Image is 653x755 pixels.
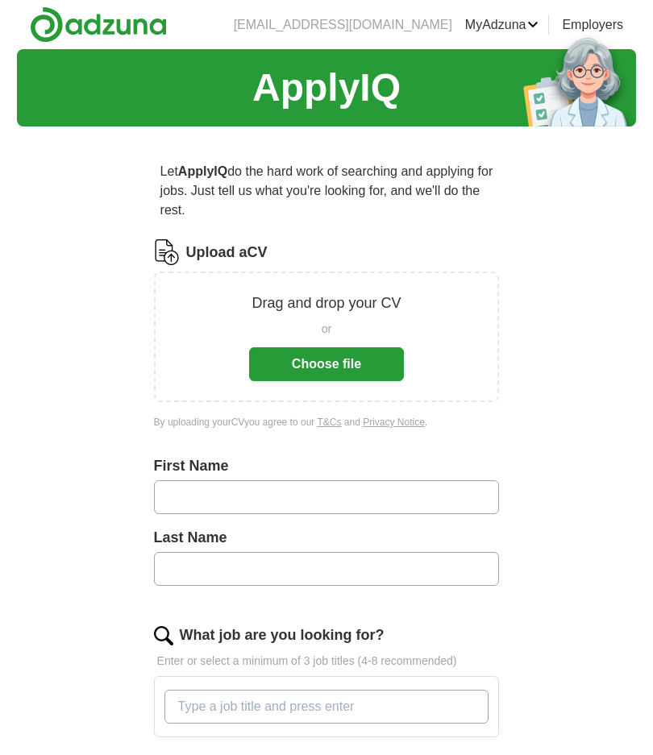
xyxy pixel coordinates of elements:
[154,455,500,477] label: First Name
[317,417,341,428] a: T&Cs
[154,653,500,670] p: Enter or select a minimum of 3 job titles (4-8 recommended)
[154,156,500,226] p: Let do the hard work of searching and applying for jobs. Just tell us what you're looking for, an...
[234,15,452,35] li: [EMAIL_ADDRESS][DOMAIN_NAME]
[154,239,180,265] img: CV Icon
[186,242,268,263] label: Upload a CV
[363,417,425,428] a: Privacy Notice
[322,321,331,338] span: or
[30,6,167,43] img: Adzuna logo
[180,624,385,646] label: What job are you looking for?
[465,15,539,35] a: MyAdzuna
[164,690,489,724] input: Type a job title and press enter
[154,415,500,429] div: By uploading your CV you agree to our and .
[252,292,401,314] p: Drag and drop your CV
[154,527,500,549] label: Last Name
[249,347,404,381] button: Choose file
[178,164,227,178] strong: ApplyIQ
[252,59,401,117] h1: ApplyIQ
[154,626,173,645] img: search.png
[562,15,623,35] a: Employers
